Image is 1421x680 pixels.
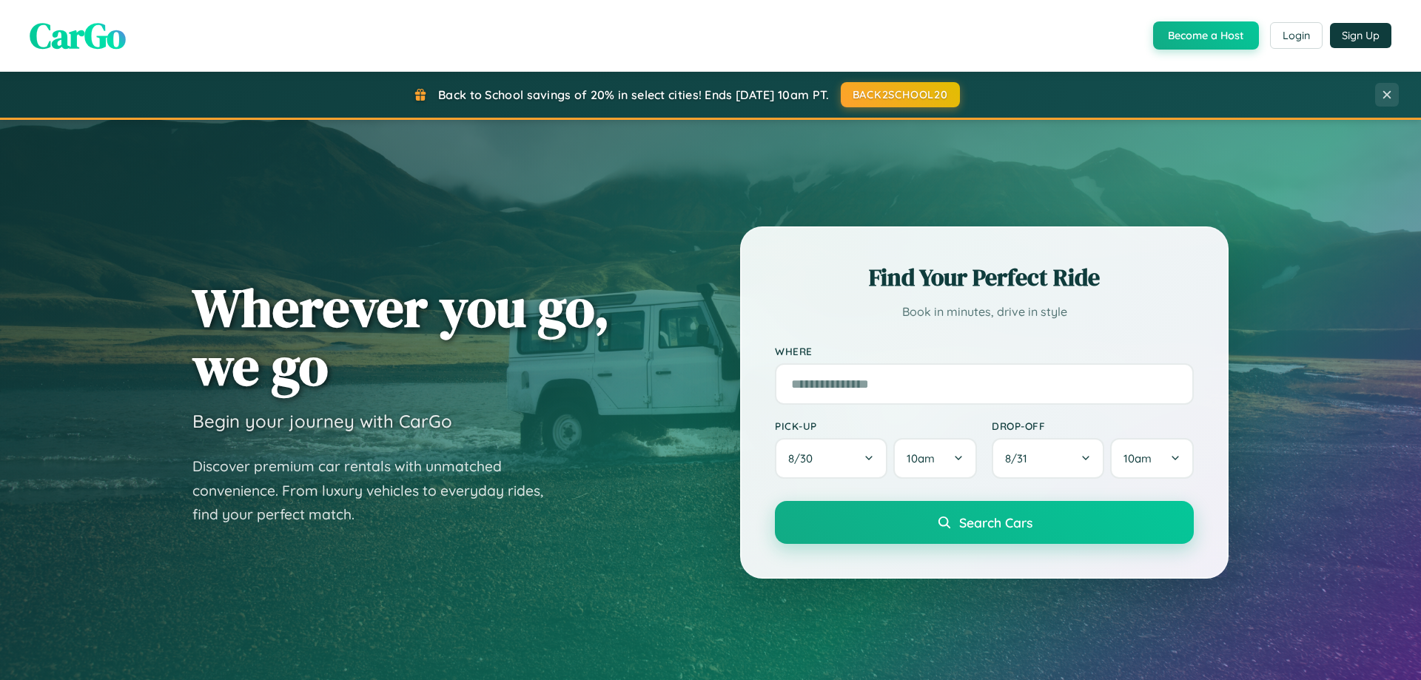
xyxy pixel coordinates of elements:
h1: Wherever you go, we go [192,278,610,395]
label: Drop-off [992,420,1194,432]
label: Pick-up [775,420,977,432]
p: Discover premium car rentals with unmatched convenience. From luxury vehicles to everyday rides, ... [192,454,562,527]
button: 10am [893,438,977,479]
h3: Begin your journey with CarGo [192,410,452,432]
button: 8/31 [992,438,1104,479]
button: Search Cars [775,501,1194,544]
h2: Find Your Perfect Ride [775,261,1194,294]
button: BACK2SCHOOL20 [841,82,960,107]
span: 10am [1123,451,1152,465]
span: CarGo [30,11,126,60]
span: 10am [907,451,935,465]
span: 8 / 30 [788,451,820,465]
span: Search Cars [959,514,1032,531]
button: Become a Host [1153,21,1259,50]
button: Login [1270,22,1323,49]
span: 8 / 31 [1005,451,1035,465]
span: Back to School savings of 20% in select cities! Ends [DATE] 10am PT. [438,87,829,102]
p: Book in minutes, drive in style [775,301,1194,323]
label: Where [775,345,1194,357]
button: 8/30 [775,438,887,479]
button: Sign Up [1330,23,1391,48]
button: 10am [1110,438,1194,479]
